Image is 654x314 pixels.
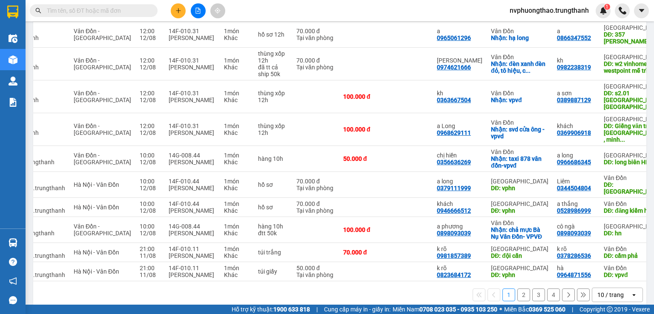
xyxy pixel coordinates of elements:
[557,178,595,185] div: Liêm
[169,252,215,259] div: [PERSON_NAME]
[491,97,548,103] div: Nhận: vpvđ
[437,265,482,271] div: k rõ
[9,77,17,86] img: warehouse-icon
[74,181,119,188] span: Hà Nội - Vân Đồn
[557,97,591,103] div: 0389887129
[296,28,335,34] div: 70.000 đ
[491,28,548,34] div: Vân Đồn
[557,57,595,64] div: kh
[547,288,560,301] button: 4
[491,265,548,271] div: [GEOGRAPHIC_DATA]
[224,90,250,97] div: 1 món
[557,123,595,129] div: khách
[437,159,471,166] div: 0356636269
[169,97,215,103] div: [PERSON_NAME]
[343,155,386,162] div: 50.000 đ
[525,67,531,74] span: ...
[169,200,215,207] div: 14F-010.44
[74,268,119,275] span: Hà Nội - Vân Đồn
[437,97,471,103] div: 0363667504
[258,230,288,237] div: đtt 50k
[224,185,250,191] div: Khác
[140,230,160,237] div: 12/08
[437,230,471,237] div: 0898093039
[224,265,250,271] div: 1 món
[175,8,181,14] span: plus
[437,185,471,191] div: 0379111999
[169,57,215,64] div: 14F-010.31
[437,271,471,278] div: 0823684172
[140,97,160,103] div: 12/08
[258,50,288,64] div: thùng xốp 12h
[491,207,548,214] div: DĐ: vphn
[224,97,250,103] div: Khác
[9,277,17,285] span: notification
[74,223,131,237] span: Vân Đồn - [GEOGRAPHIC_DATA]
[224,207,250,214] div: Khác
[634,3,649,18] button: caret-down
[258,249,288,256] div: túi trắng
[597,291,624,299] div: 10 / trang
[9,55,17,64] img: warehouse-icon
[324,305,390,314] span: Cung cấp máy in - giấy in:
[296,178,335,185] div: 70.000 đ
[491,60,548,74] div: Nhận: đèn xanh đèn đỏ, tô hiệu, cp-vpvđ
[74,28,131,41] span: Vân Đồn - [GEOGRAPHIC_DATA]
[607,306,613,312] span: copyright
[140,271,160,278] div: 11/08
[620,136,625,143] span: ...
[437,57,482,64] div: c giang
[140,252,160,259] div: 11/08
[316,305,318,314] span: |
[557,159,591,166] div: 0966686345
[437,34,471,41] div: 0965061296
[296,64,335,71] div: Tại văn phòng
[258,123,288,136] div: thùng xốp 12h
[140,245,160,252] div: 21:00
[215,8,221,14] span: aim
[258,268,288,275] div: túi giấy
[557,34,591,41] div: 0866347552
[619,7,626,14] img: phone-icon
[169,28,215,34] div: 14F-010.31
[7,6,18,18] img: logo-vxr
[491,178,548,185] div: [GEOGRAPHIC_DATA]
[437,90,482,97] div: kh
[491,185,548,191] div: DĐ: vphn
[296,207,335,214] div: Tại văn phòng
[171,3,186,18] button: plus
[140,28,160,34] div: 12:00
[169,223,215,230] div: 14G-008.44
[258,90,288,103] div: thùng xốp 12h
[499,308,502,311] span: ⚪️
[258,204,288,211] div: hồ sơ
[557,152,595,159] div: a long
[47,6,147,15] input: Tìm tên, số ĐT hoặc mã đơn
[74,204,119,211] span: Hà Nội - Vân Đồn
[258,181,288,188] div: hồ sơ
[140,152,160,159] div: 10:00
[169,123,215,129] div: 14F-010.31
[210,3,225,18] button: aim
[296,265,335,271] div: 50.000 đ
[296,271,335,278] div: Tại văn phòng
[296,34,335,41] div: Tại văn phòng
[224,271,250,278] div: Khác
[140,129,160,136] div: 12/08
[343,249,386,256] div: 70.000 đ
[557,245,595,252] div: k rõ
[35,8,41,14] span: search
[74,90,131,103] span: Vân Đồn - [GEOGRAPHIC_DATA]
[437,223,482,230] div: a phương
[437,152,482,159] div: chị hiền
[169,178,215,185] div: 14F-010.44
[232,305,310,314] span: Hỗ trợ kỹ thuật:
[9,238,17,247] img: warehouse-icon
[604,4,610,10] sup: 1
[491,34,548,41] div: Nhận: hạ long
[491,226,548,240] div: Nhận: chả mực Bà Nụ Vân Đồn- VPVĐ
[224,34,250,41] div: Khác
[224,178,250,185] div: 1 món
[169,207,215,214] div: [PERSON_NAME]
[140,265,160,271] div: 21:00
